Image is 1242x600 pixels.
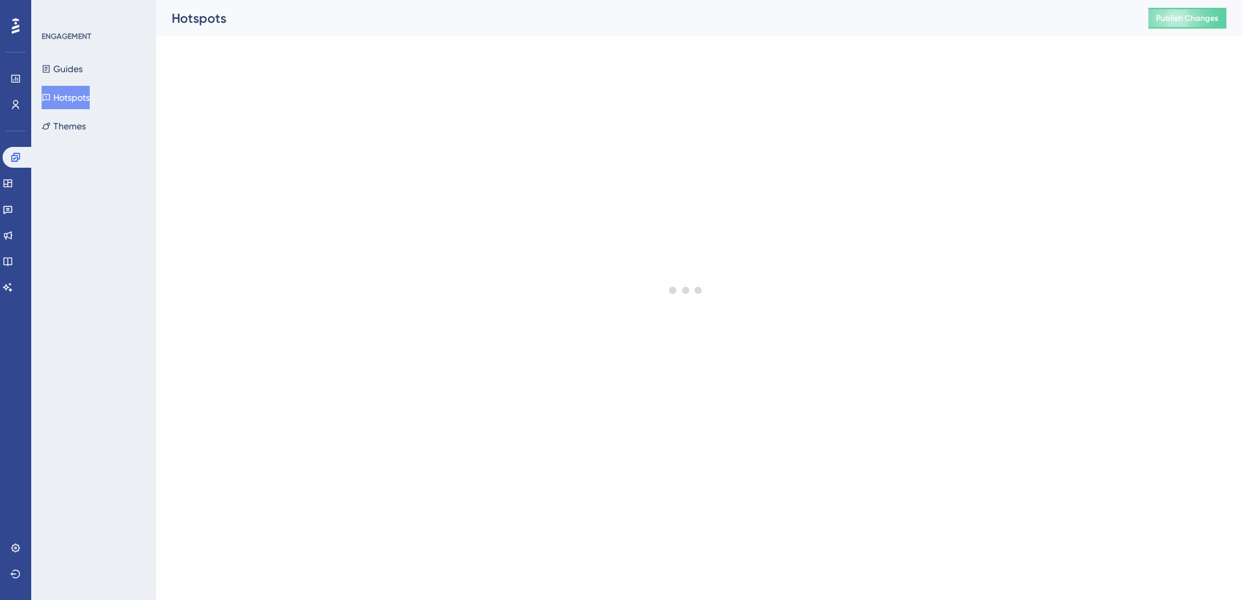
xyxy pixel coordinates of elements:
[42,114,86,138] button: Themes
[1148,8,1226,29] button: Publish Changes
[42,86,90,109] button: Hotspots
[42,57,83,81] button: Guides
[42,31,91,42] div: ENGAGEMENT
[1156,13,1219,23] span: Publish Changes
[172,9,1116,27] div: Hotspots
